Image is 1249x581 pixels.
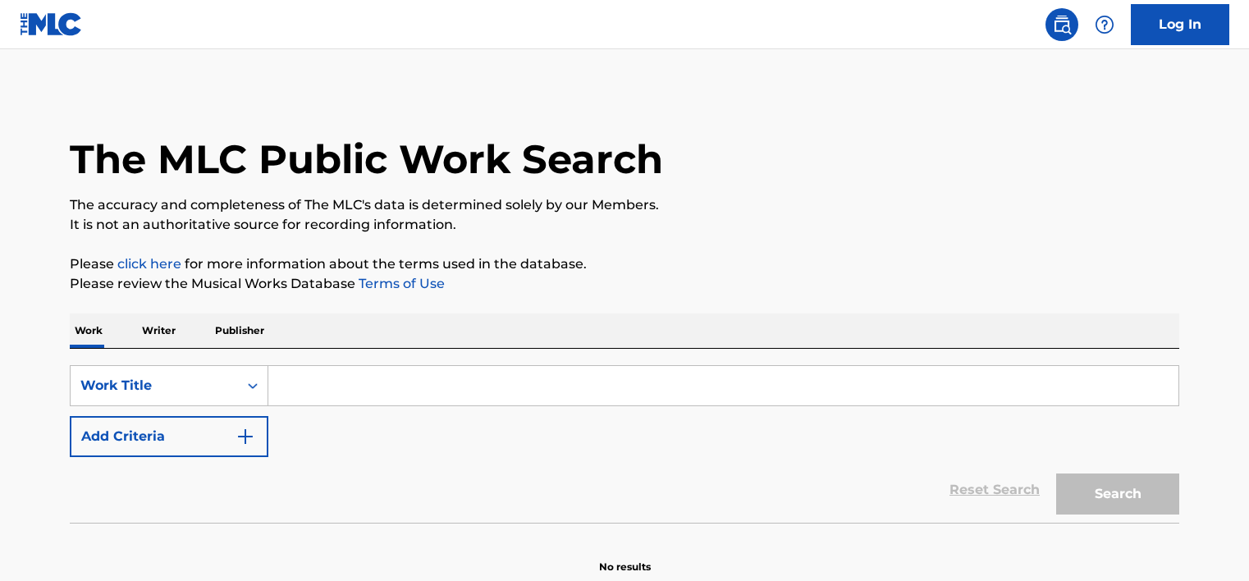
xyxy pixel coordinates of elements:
[1088,8,1121,41] div: Help
[70,215,1179,235] p: It is not an authoritative source for recording information.
[70,416,268,457] button: Add Criteria
[70,274,1179,294] p: Please review the Musical Works Database
[210,313,269,348] p: Publisher
[70,135,663,184] h1: The MLC Public Work Search
[1045,8,1078,41] a: Public Search
[1095,15,1114,34] img: help
[80,376,228,396] div: Work Title
[236,427,255,446] img: 9d2ae6d4665cec9f34b9.svg
[1131,4,1229,45] a: Log In
[1052,15,1072,34] img: search
[70,313,108,348] p: Work
[599,540,651,574] p: No results
[20,12,83,36] img: MLC Logo
[355,276,445,291] a: Terms of Use
[70,254,1179,274] p: Please for more information about the terms used in the database.
[117,256,181,272] a: click here
[137,313,181,348] p: Writer
[70,365,1179,523] form: Search Form
[70,195,1179,215] p: The accuracy and completeness of The MLC's data is determined solely by our Members.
